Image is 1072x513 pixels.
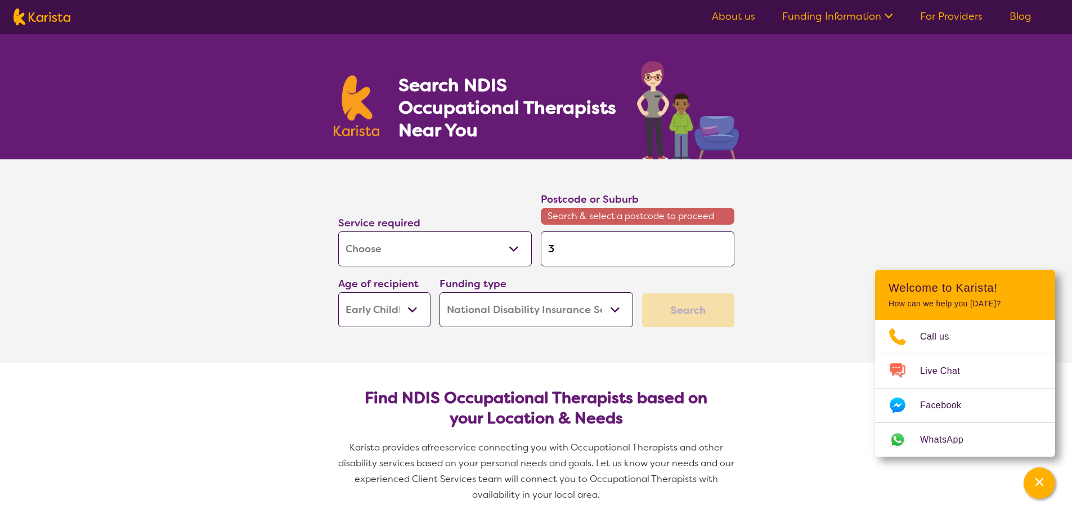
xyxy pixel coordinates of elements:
[541,208,734,225] span: Search & select a postcode to proceed
[920,431,977,448] span: WhatsApp
[920,10,983,23] a: For Providers
[920,363,974,380] span: Live Chat
[875,320,1055,457] ul: Choose channel
[1024,467,1055,499] button: Channel Menu
[875,423,1055,457] a: Web link opens in a new tab.
[398,74,617,141] h1: Search NDIS Occupational Therapists Near You
[427,441,445,453] span: free
[1010,10,1031,23] a: Blog
[14,8,70,25] img: Karista logo
[338,216,420,230] label: Service required
[347,388,725,429] h2: Find NDIS Occupational Therapists based on your Location & Needs
[541,193,639,206] label: Postcode or Suburb
[637,61,739,159] img: occupational-therapy
[920,328,963,345] span: Call us
[338,277,419,291] label: Age of recipient
[541,231,734,266] input: Type
[889,299,1042,309] p: How can we help you [DATE]?
[334,75,380,136] img: Karista logo
[439,277,506,291] label: Funding type
[338,441,737,501] span: service connecting you with Occupational Therapists and other disability services based on your p...
[889,281,1042,295] h2: Welcome to Karista!
[782,10,893,23] a: Funding Information
[920,397,975,414] span: Facebook
[712,10,755,23] a: About us
[875,270,1055,457] div: Channel Menu
[349,441,427,453] span: Karista provides a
